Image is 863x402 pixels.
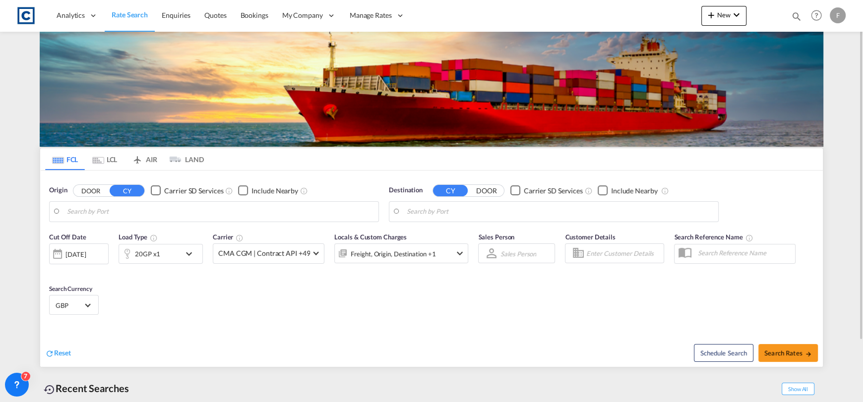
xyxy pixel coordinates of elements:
div: icon-refreshReset [45,348,71,359]
md-tab-item: AIR [124,148,164,170]
div: [DATE] [49,243,109,264]
img: LCL+%26+FCL+BACKGROUND.png [40,32,823,147]
md-checkbox: Checkbox No Ink [151,185,223,196]
md-icon: The selected Trucker/Carrierwill be displayed in the rate results If the rates are from another f... [236,234,244,242]
span: Bookings [241,11,268,19]
md-select: Sales Person [499,246,537,261]
span: Show All [782,383,814,395]
input: Search by Port [407,204,713,219]
div: Freight Origin Destination Factory Stuffing [351,247,435,261]
div: Include Nearby [611,186,658,196]
div: [DATE] [65,250,86,259]
span: Analytics [57,10,85,20]
md-icon: icon-magnify [791,11,802,22]
span: Destination [389,185,423,195]
div: icon-magnify [791,11,802,26]
md-select: Select Currency: £ GBPUnited Kingdom Pound [55,298,93,312]
div: 20GP x1 [135,247,160,261]
md-checkbox: Checkbox No Ink [238,185,298,196]
input: Search Reference Name [693,245,795,260]
md-icon: icon-arrow-right [805,350,812,357]
img: 1fdb9190129311efbfaf67cbb4249bed.jpeg [15,4,37,27]
span: Help [808,7,825,24]
div: Include Nearby [251,186,298,196]
span: Rate Search [112,10,148,19]
span: Search Reference Name [674,233,753,241]
span: Reset [54,348,71,357]
md-tab-item: LAND [164,148,204,170]
span: Search Currency [49,285,92,292]
md-icon: Your search will be saved by the below given name [745,234,753,242]
md-icon: icon-backup-restore [44,384,56,396]
button: Search Ratesicon-arrow-right [758,344,818,362]
button: DOOR [73,185,108,196]
span: Locals & Custom Charges [334,233,407,241]
div: Origin DOOR CY Checkbox No InkUnchecked: Search for CY (Container Yard) services for all selected... [40,171,823,367]
md-checkbox: Checkbox No Ink [510,185,583,196]
div: F [830,7,846,23]
input: Search by Port [67,204,373,219]
span: Cut Off Date [49,233,86,241]
span: Load Type [119,233,158,241]
md-icon: icon-chevron-down [731,9,742,21]
span: Enquiries [162,11,190,19]
span: Origin [49,185,67,195]
div: Freight Origin Destination Factory Stuffingicon-chevron-down [334,243,468,263]
button: icon-plus 400-fgNewicon-chevron-down [701,6,746,26]
span: CMA CGM | Contract API +49 [218,248,310,258]
span: Manage Rates [350,10,392,20]
md-datepicker: Select [49,263,57,277]
md-icon: Unchecked: Search for CY (Container Yard) services for all selected carriers.Checked : Search for... [585,187,593,195]
div: Help [808,7,830,25]
md-tab-item: LCL [85,148,124,170]
md-icon: Unchecked: Ignores neighbouring ports when fetching rates.Checked : Includes neighbouring ports w... [300,187,308,195]
md-icon: Unchecked: Ignores neighbouring ports when fetching rates.Checked : Includes neighbouring ports w... [661,187,669,195]
md-icon: icon-airplane [131,154,143,161]
span: Quotes [204,11,226,19]
div: 20GP x1icon-chevron-down [119,244,203,264]
button: DOOR [469,185,504,196]
input: Enter Customer Details [586,246,661,261]
span: Carrier [213,233,244,241]
button: CY [110,185,144,196]
md-icon: icon-information-outline [150,234,158,242]
span: GBP [56,301,83,310]
span: Customer Details [565,233,615,241]
md-icon: icon-chevron-down [183,248,200,260]
button: CY [433,185,468,196]
div: Carrier SD Services [524,186,583,196]
md-tab-item: FCL [45,148,85,170]
button: Note: By default Schedule search will only considerorigin ports, destination ports and cut off da... [694,344,753,362]
span: Search Rates [764,349,812,357]
md-icon: icon-plus 400-fg [705,9,717,21]
md-checkbox: Checkbox No Ink [598,185,658,196]
span: My Company [282,10,323,20]
md-icon: icon-chevron-down [453,247,465,259]
span: Sales Person [478,233,514,241]
md-pagination-wrapper: Use the left and right arrow keys to navigate between tabs [45,148,204,170]
span: New [705,11,742,19]
md-icon: icon-refresh [45,349,54,358]
md-icon: Unchecked: Search for CY (Container Yard) services for all selected carriers.Checked : Search for... [225,187,233,195]
div: Carrier SD Services [164,186,223,196]
div: Recent Searches [40,377,133,400]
